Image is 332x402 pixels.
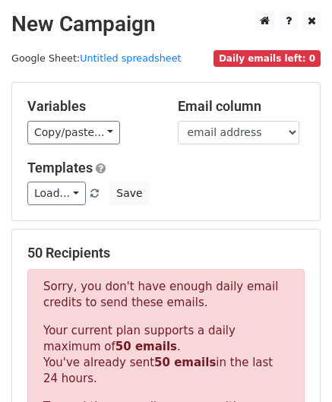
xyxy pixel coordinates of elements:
strong: 50 emails [115,340,177,353]
a: Templates [27,160,93,176]
p: Sorry, you don't have enough daily email credits to send these emails. [43,279,289,311]
a: Load... [27,182,86,205]
small: Google Sheet: [11,52,182,64]
h2: New Campaign [11,11,321,37]
span: Daily emails left: 0 [213,50,321,67]
a: Copy/paste... [27,121,120,144]
button: Save [109,182,149,205]
p: Your current plan supports a daily maximum of . You've already sent in the last 24 hours. [43,323,289,387]
h5: Variables [27,98,155,115]
a: Untitled spreadsheet [80,52,181,64]
h5: 50 Recipients [27,245,305,261]
iframe: Chat Widget [256,329,332,402]
h5: Email column [178,98,305,115]
a: Daily emails left: 0 [213,52,321,64]
strong: 50 emails [154,356,216,369]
